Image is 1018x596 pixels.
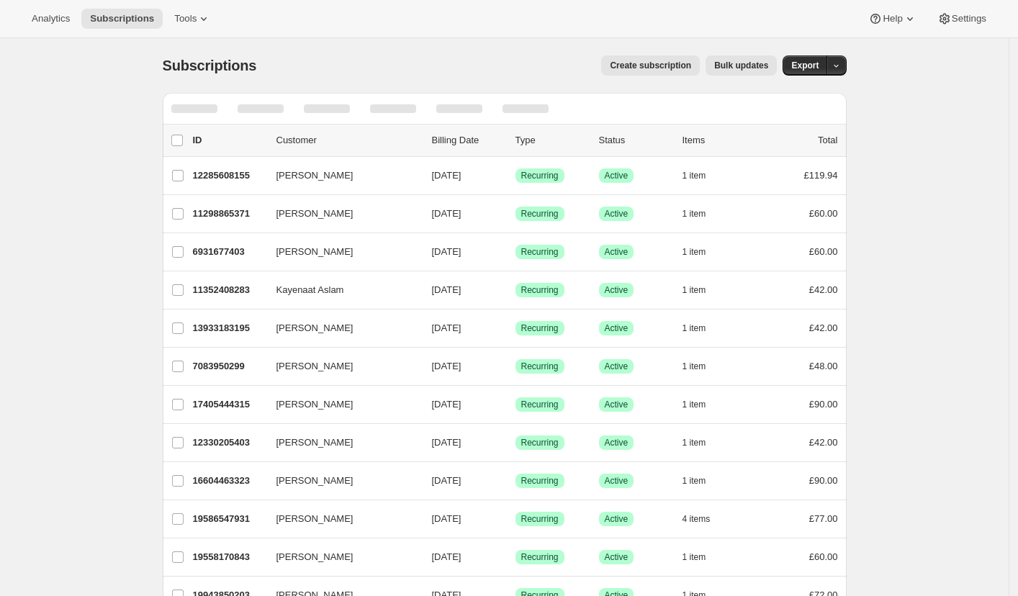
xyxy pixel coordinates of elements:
button: 1 item [683,547,722,567]
button: Kayenaat Aslam [268,279,412,302]
span: [DATE] [432,399,461,410]
span: Active [605,475,629,487]
span: Active [605,170,629,181]
span: Recurring [521,170,559,181]
span: Kayenaat Aslam [276,283,344,297]
span: [PERSON_NAME] [276,435,353,450]
span: £42.00 [809,284,838,295]
span: £119.94 [804,170,838,181]
span: Active [605,513,629,525]
span: £60.00 [809,246,838,257]
span: Recurring [521,284,559,296]
span: [DATE] [432,208,461,219]
div: 6931677403[PERSON_NAME][DATE]SuccessRecurringSuccessActive1 item£60.00 [193,242,838,262]
div: 16604463323[PERSON_NAME][DATE]SuccessRecurringSuccessActive1 item£90.00 [193,471,838,491]
p: Total [818,133,837,148]
div: 11352408283Kayenaat Aslam[DATE]SuccessRecurringSuccessActive1 item£42.00 [193,280,838,300]
button: [PERSON_NAME] [268,317,412,340]
button: [PERSON_NAME] [268,393,412,416]
span: [DATE] [432,170,461,181]
button: 4 items [683,509,726,529]
span: Active [605,361,629,372]
span: [PERSON_NAME] [276,207,353,221]
p: 7083950299 [193,359,265,374]
span: 1 item [683,437,706,448]
p: 19558170843 [193,550,265,564]
button: [PERSON_NAME] [268,355,412,378]
div: 12285608155[PERSON_NAME][DATE]SuccessRecurringSuccessActive1 item£119.94 [193,166,838,186]
span: Tools [174,13,197,24]
span: 1 item [683,208,706,220]
span: £60.00 [809,551,838,562]
span: Recurring [521,399,559,410]
span: Help [883,13,902,24]
span: 4 items [683,513,711,525]
p: 17405444315 [193,397,265,412]
button: Subscriptions [81,9,163,29]
p: Status [599,133,671,148]
button: [PERSON_NAME] [268,164,412,187]
p: 12285608155 [193,168,265,183]
button: [PERSON_NAME] [268,469,412,492]
span: £48.00 [809,361,838,371]
span: [PERSON_NAME] [276,550,353,564]
p: 13933183195 [193,321,265,335]
span: £42.00 [809,322,838,333]
button: 1 item [683,166,722,186]
span: [PERSON_NAME] [276,512,353,526]
button: [PERSON_NAME] [268,240,412,263]
span: £90.00 [809,475,838,486]
p: 11298865371 [193,207,265,221]
span: Recurring [521,513,559,525]
span: [PERSON_NAME] [276,245,353,259]
span: 1 item [683,475,706,487]
span: Active [605,437,629,448]
span: Active [605,246,629,258]
button: 1 item [683,356,722,376]
span: Bulk updates [714,60,768,71]
span: Recurring [521,246,559,258]
span: 1 item [683,361,706,372]
span: Active [605,322,629,334]
div: 19558170843[PERSON_NAME][DATE]SuccessRecurringSuccessActive1 item£60.00 [193,547,838,567]
div: 11298865371[PERSON_NAME][DATE]SuccessRecurringSuccessActive1 item£60.00 [193,204,838,224]
span: Active [605,284,629,296]
span: £77.00 [809,513,838,524]
button: [PERSON_NAME] [268,431,412,454]
p: Billing Date [432,133,504,148]
div: IDCustomerBilling DateTypeStatusItemsTotal [193,133,838,148]
span: Recurring [521,475,559,487]
button: 1 item [683,204,722,224]
span: [DATE] [432,513,461,524]
p: 11352408283 [193,283,265,297]
span: [DATE] [432,284,461,295]
div: 12330205403[PERSON_NAME][DATE]SuccessRecurringSuccessActive1 item£42.00 [193,433,838,453]
div: Type [515,133,587,148]
span: Active [605,399,629,410]
span: £42.00 [809,437,838,448]
button: Settings [929,9,995,29]
button: 1 item [683,242,722,262]
span: [PERSON_NAME] [276,359,353,374]
button: Help [860,9,925,29]
span: Settings [952,13,986,24]
button: 1 item [683,394,722,415]
span: Subscriptions [163,58,257,73]
span: [DATE] [432,322,461,333]
button: Analytics [23,9,78,29]
button: 1 item [683,280,722,300]
span: Recurring [521,322,559,334]
span: 1 item [683,246,706,258]
span: [PERSON_NAME] [276,321,353,335]
button: Export [783,55,827,76]
button: [PERSON_NAME] [268,507,412,530]
span: £90.00 [809,399,838,410]
span: [PERSON_NAME] [276,397,353,412]
span: 1 item [683,399,706,410]
span: 1 item [683,551,706,563]
button: 1 item [683,433,722,453]
p: 6931677403 [193,245,265,259]
span: Active [605,208,629,220]
button: Bulk updates [706,55,777,76]
span: Export [791,60,819,71]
